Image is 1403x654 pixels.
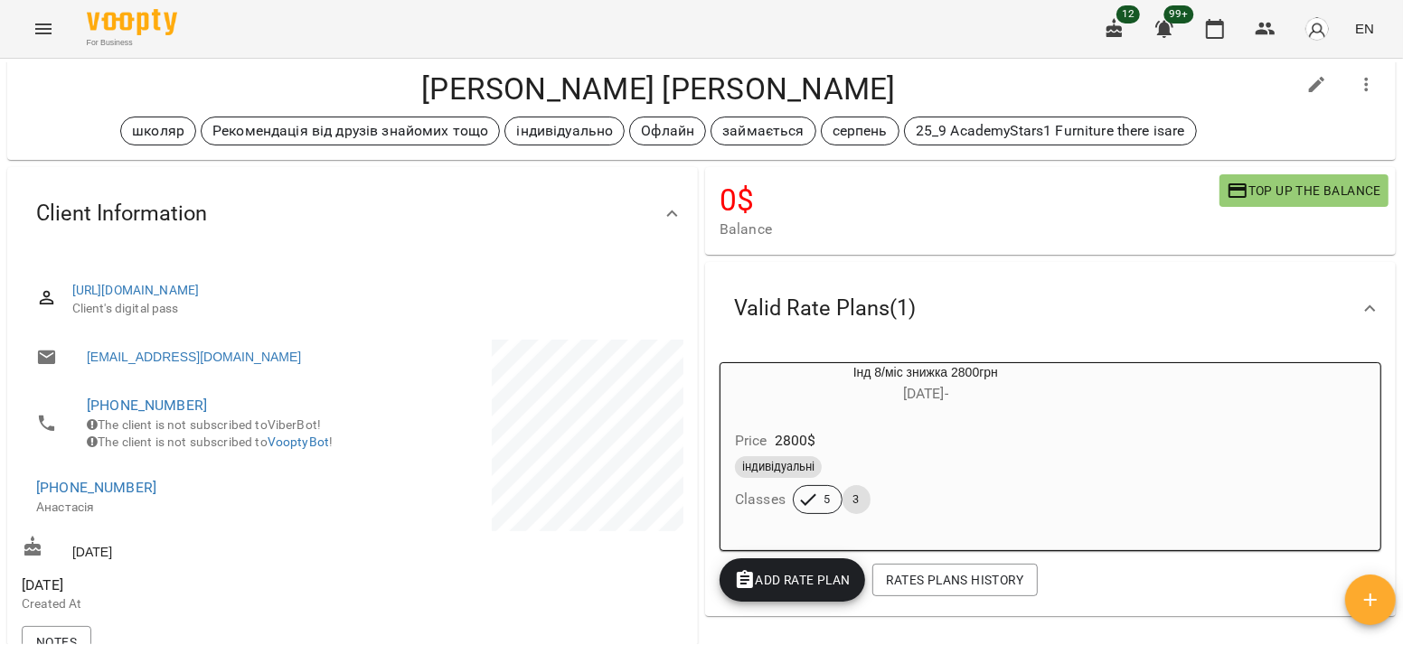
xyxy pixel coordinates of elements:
span: [DATE] [22,575,349,596]
span: індивідуальні [735,459,822,475]
div: Client Information [7,167,698,260]
h4: [PERSON_NAME] [PERSON_NAME] [22,70,1295,107]
div: Інд 8/міс знижка 2800грн [720,363,1131,406]
span: Notes [36,631,77,653]
p: серпень [833,120,888,142]
span: For Business [87,37,177,49]
a: [URL][DOMAIN_NAME] [72,283,200,297]
p: індивідуально [516,120,613,142]
div: Рекомендація від друзів знайомих тощо [201,117,500,145]
h4: 0 $ [720,182,1219,219]
span: 12 [1116,5,1140,23]
p: 2800 $ [775,430,816,452]
img: Voopty Logo [87,9,177,35]
button: Add Rate plan [720,558,865,602]
img: avatar_s.png [1304,16,1330,42]
div: індивідуально [504,117,625,145]
a: VooptyBot [268,434,329,449]
div: 25_9 AcademyStars1 Furniture there isare [904,117,1197,145]
span: Valid Rate Plans ( 1 ) [734,294,916,322]
div: серпень [821,117,899,145]
p: Created At [22,595,349,613]
button: Rates Plans History [872,564,1038,596]
button: Menu [22,7,65,51]
span: 99+ [1164,5,1194,23]
span: 3 [843,491,871,508]
span: Client's digital pass [72,300,669,318]
p: школяр [132,120,184,142]
span: EN [1355,19,1374,38]
div: школяр [120,117,196,145]
span: Balance [720,219,1219,240]
div: Valid Rate Plans(1) [705,262,1396,355]
p: Анастасія [36,499,334,517]
button: Інд 8/міс знижка 2800грн[DATE]- Price2800$індивідуальніClasses53 [720,363,1131,536]
p: Офлайн [641,120,694,142]
h6: Classes [735,487,786,512]
span: [DATE] - [903,385,948,402]
p: Рекомендація від друзів знайомих тощо [212,120,488,142]
a: [EMAIL_ADDRESS][DOMAIN_NAME] [87,348,301,366]
span: The client is not subscribed to ! [87,434,333,449]
p: займається [722,120,804,142]
span: 5 [814,491,842,508]
span: The client is not subscribed to ViberBot! [87,417,321,432]
a: [PHONE_NUMBER] [87,397,207,414]
span: Client Information [36,200,207,228]
div: займається [711,117,815,145]
button: Top up the balance [1219,174,1389,207]
div: [DATE] [18,532,353,565]
span: Rates Plans History [887,569,1023,591]
p: 25_9 AcademyStars1 Furniture there isare [916,120,1185,142]
span: Add Rate plan [734,569,851,591]
h6: Price [735,428,767,453]
a: [PHONE_NUMBER] [36,479,156,496]
div: Офлайн [629,117,706,145]
span: Top up the balance [1227,180,1381,201]
button: EN [1348,12,1381,45]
